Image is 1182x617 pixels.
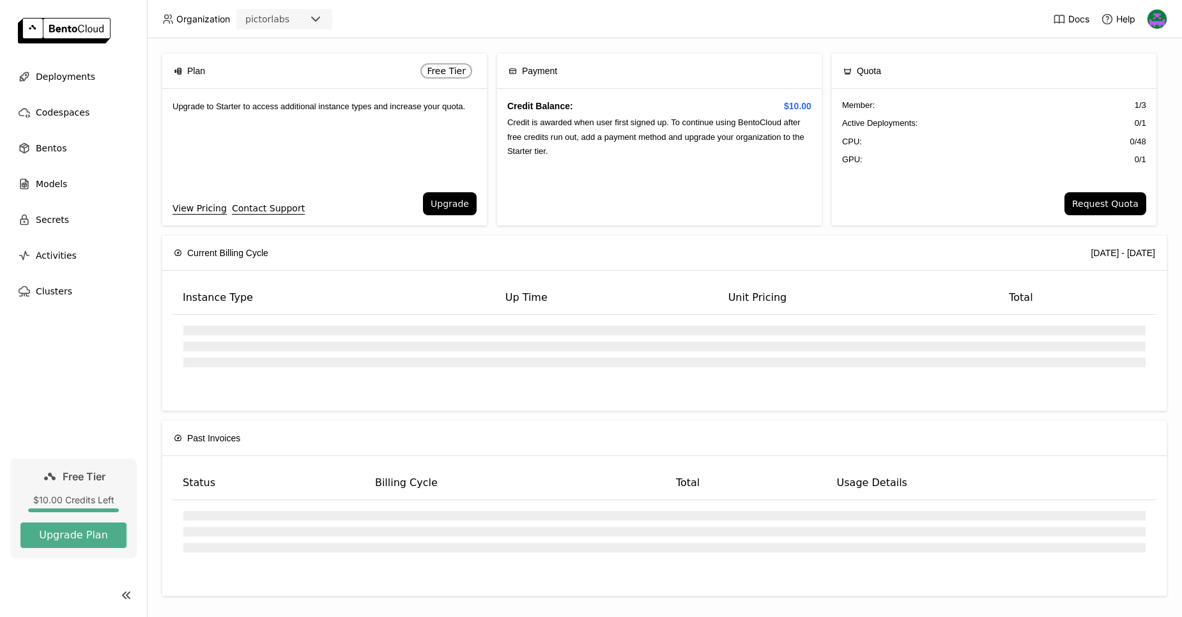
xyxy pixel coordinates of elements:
[1064,192,1146,215] button: Request Quota
[10,171,137,197] a: Models
[10,100,137,125] a: Codespaces
[187,246,268,260] span: Current Billing Cycle
[173,281,495,315] th: Instance Type
[20,494,127,506] div: $10.00 Credits Left
[36,105,89,120] span: Codespaces
[36,284,72,299] span: Clusters
[427,66,466,76] span: Free Tier
[173,102,465,111] span: Upgrade to Starter to access additional instance types and increase your quota.
[1116,13,1135,25] span: Help
[522,64,557,78] span: Payment
[1135,99,1146,112] span: 1 / 3
[36,141,66,156] span: Bentos
[36,176,67,192] span: Models
[507,118,804,156] span: Credit is awarded when user first signed up. To continue using BentoCloud after free credits run ...
[423,192,477,215] button: Upgrade
[1135,153,1146,166] span: 0 / 1
[1091,246,1155,260] div: [DATE] - [DATE]
[1130,135,1146,148] span: 0 / 48
[36,248,77,263] span: Activities
[10,135,137,161] a: Bentos
[842,99,875,112] span: Member :
[495,281,718,315] th: Up Time
[36,69,95,84] span: Deployments
[176,13,230,25] span: Organization
[10,459,137,558] a: Free Tier$10.00 Credits LeftUpgrade Plan
[718,281,999,315] th: Unit Pricing
[245,13,289,26] div: pictorlabs
[857,64,881,78] span: Quota
[784,99,811,113] span: $10.00
[36,212,69,227] span: Secrets
[999,281,1156,315] th: Total
[10,207,137,232] a: Secrets
[365,466,666,500] th: Billing Cycle
[1053,13,1089,26] a: Docs
[187,64,205,78] span: Plan
[1147,10,1167,29] img: Francesco Colonnese
[1068,13,1089,25] span: Docs
[10,243,137,268] a: Activities
[187,431,240,445] span: Past Invoices
[507,99,811,113] h4: Credit Balance:
[666,466,827,500] th: Total
[173,201,227,215] a: View Pricing
[291,13,292,26] input: Selected pictorlabs.
[842,135,862,148] span: CPU:
[1135,117,1146,130] span: 0 / 1
[842,153,863,166] span: GPU:
[1101,13,1135,26] div: Help
[173,466,365,500] th: Status
[20,522,127,548] button: Upgrade Plan
[10,64,137,89] a: Deployments
[63,470,105,483] span: Free Tier
[10,278,137,304] a: Clusters
[18,18,111,43] img: logo
[827,466,1156,500] th: Usage Details
[842,117,918,130] span: Active Deployments :
[232,201,305,215] a: Contact Support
